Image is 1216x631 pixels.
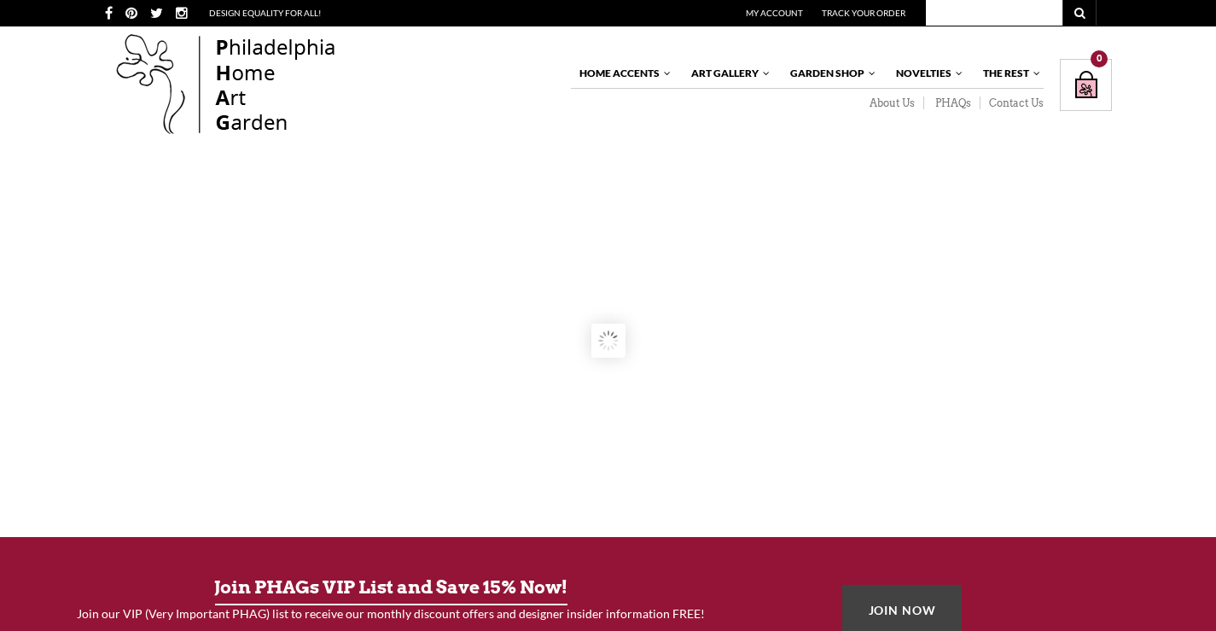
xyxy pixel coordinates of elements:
[858,96,924,110] a: About Us
[822,8,905,18] a: Track Your Order
[746,8,803,18] a: My Account
[571,59,672,88] a: Home Accents
[38,571,744,604] h3: Join PHAGs VIP List and Save 15% Now!
[980,96,1044,110] a: Contact Us
[683,59,771,88] a: Art Gallery
[38,605,744,622] h4: Join our VIP (Very Important PHAG) list to receive our monthly discount offers and designer insid...
[975,59,1042,88] a: The Rest
[887,59,964,88] a: Novelties
[782,59,877,88] a: Garden Shop
[924,96,980,110] a: PHAQs
[1091,50,1108,67] div: 0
